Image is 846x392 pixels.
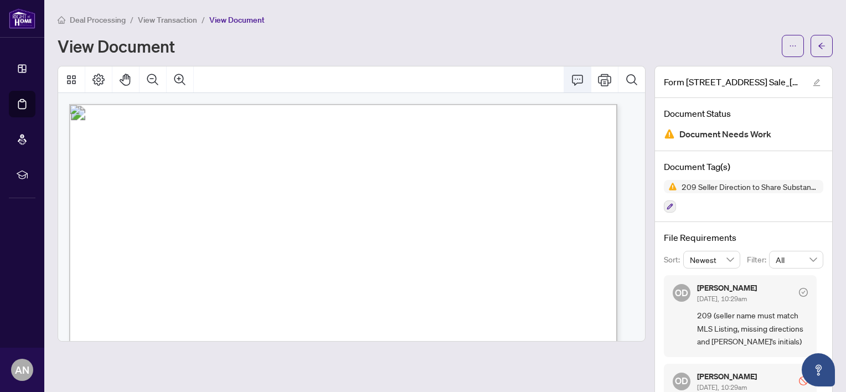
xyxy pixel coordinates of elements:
[664,254,683,266] p: Sort:
[202,13,205,26] li: /
[664,107,823,120] h4: Document Status
[9,8,35,29] img: logo
[818,42,826,50] span: arrow-left
[138,15,197,25] span: View Transaction
[58,16,65,24] span: home
[664,180,677,193] img: Status Icon
[209,15,265,25] span: View Document
[677,183,823,190] span: 209 Seller Direction to Share Substance of Offers
[697,284,757,292] h5: [PERSON_NAME]
[690,251,734,268] span: Newest
[15,362,29,378] span: AN
[747,254,769,266] p: Filter:
[697,383,747,391] span: [DATE], 10:29am
[799,376,808,385] span: stop
[70,15,126,25] span: Deal Processing
[697,373,757,380] h5: [PERSON_NAME]
[675,286,688,300] span: OD
[813,79,821,86] span: edit
[664,231,823,244] h4: File Requirements
[802,353,835,386] button: Open asap
[679,127,771,142] span: Document Needs Work
[130,13,133,26] li: /
[664,75,802,89] span: Form [STREET_ADDRESS] Sale_[DATE] 15_58_46.pdf
[697,309,808,348] span: 209 (seller name must match MLS Listing, missing directions and [PERSON_NAME]'s initials)
[58,37,175,55] h1: View Document
[799,288,808,297] span: check-circle
[664,160,823,173] h4: Document Tag(s)
[789,42,797,50] span: ellipsis
[664,128,675,140] img: Document Status
[776,251,817,268] span: All
[697,295,747,303] span: [DATE], 10:29am
[675,374,688,388] span: OD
